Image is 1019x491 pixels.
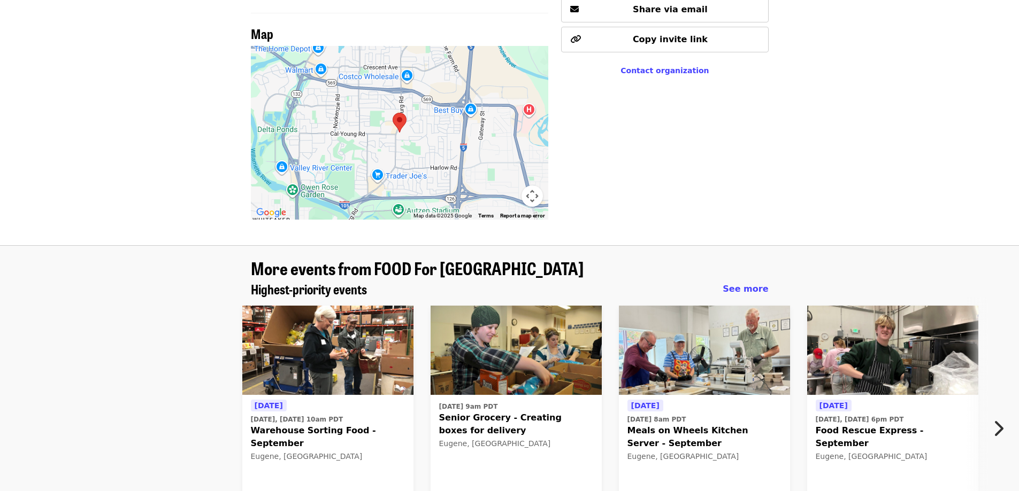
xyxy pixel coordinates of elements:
span: Meals on Wheels Kitchen Server - September [627,424,782,450]
span: [DATE] [631,401,660,410]
span: Highest-priority events [251,279,367,298]
span: Copy invite link [633,34,708,44]
div: Eugene, [GEOGRAPHIC_DATA] [251,452,405,461]
span: Share via email [633,4,708,14]
a: See more [723,283,768,295]
img: Senior Grocery - Creating boxes for delivery organized by FOOD For Lane County [431,306,602,395]
span: See more [723,284,768,294]
time: [DATE], [DATE] 10am PDT [251,415,343,424]
img: Food Rescue Express - September organized by FOOD For Lane County [807,306,978,395]
div: Highest-priority events [242,282,777,297]
img: Google [254,206,289,220]
i: chevron-right icon [993,418,1003,439]
img: Meals on Wheels Kitchen Server - September organized by FOOD For Lane County [619,306,790,395]
a: Contact organization [620,66,709,75]
time: [DATE], [DATE] 6pm PDT [816,415,904,424]
span: Warehouse Sorting Food - September [251,424,405,450]
span: Senior Grocery - Creating boxes for delivery [439,411,593,437]
span: Food Rescue Express - September [816,424,970,450]
a: Highest-priority events [251,282,367,297]
div: Eugene, [GEOGRAPHIC_DATA] [627,452,782,461]
button: Map camera controls [522,185,543,207]
span: [DATE] [819,401,848,410]
time: [DATE] 9am PDT [439,402,498,411]
div: Eugene, [GEOGRAPHIC_DATA] [816,452,970,461]
time: [DATE] 8am PDT [627,415,686,424]
span: More events from FOOD For [GEOGRAPHIC_DATA] [251,255,584,280]
span: [DATE] [255,401,283,410]
a: Report a map error [500,213,545,219]
a: Terms (opens in new tab) [478,213,494,219]
div: Eugene, [GEOGRAPHIC_DATA] [439,439,593,448]
a: Open this area in Google Maps (opens a new window) [254,206,289,220]
span: Map data ©2025 Google [413,213,472,219]
button: Next item [984,414,1019,443]
span: Map [251,24,273,43]
button: Copy invite link [561,27,768,52]
img: Warehouse Sorting Food - September organized by FOOD For Lane County [242,306,413,395]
